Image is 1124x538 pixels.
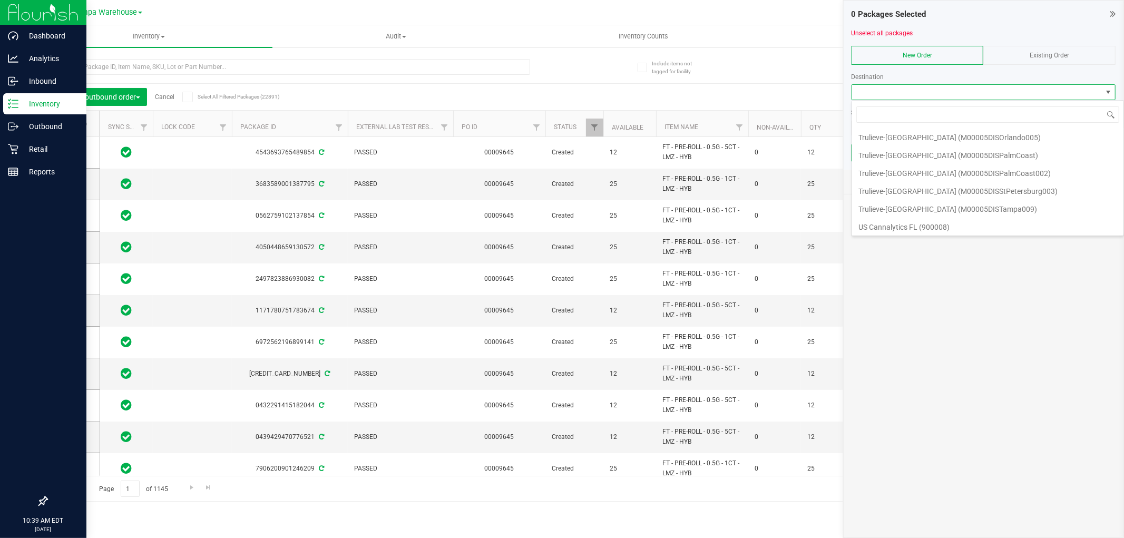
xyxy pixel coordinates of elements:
span: Sync from Compliance System [317,212,324,219]
inline-svg: Inbound [8,76,18,86]
span: 25 [610,242,650,252]
a: 00009645 [485,370,514,377]
span: 0 [755,369,795,379]
p: Dashboard [18,30,82,42]
span: FT - PRE-ROLL - 0.5G - 5CT - LMZ - HYB [662,142,742,162]
span: Created [552,148,597,158]
span: In Sync [121,145,132,160]
span: Sync from Compliance System [317,433,324,441]
div: 2497823886930082 [230,274,349,284]
a: Unselect all packages [852,30,913,37]
a: 00009645 [485,465,514,472]
span: PASSED [354,211,447,221]
span: In Sync [121,335,132,349]
span: FT - PRE-ROLL - 0.5G - 5CT - LMZ - HYB [662,364,742,384]
a: Status [554,123,576,131]
a: Non-Available [757,124,804,131]
span: New Order [903,52,932,59]
a: Filter [214,119,232,136]
span: Created [552,337,597,347]
p: Inventory [18,97,82,110]
span: 0 [755,432,795,442]
span: 12 [807,400,847,410]
span: Sync from Compliance System [317,338,324,346]
p: [DATE] [5,525,82,533]
div: 0439429470776521 [230,432,349,442]
span: PASSED [354,432,447,442]
span: 12 [807,432,847,442]
div: 1171780751783674 [230,306,349,316]
span: PASSED [354,148,447,158]
div: 0562759102137854 [230,211,349,221]
span: In Sync [121,429,132,444]
span: 0 [755,211,795,221]
p: Analytics [18,52,82,65]
span: 12 [610,148,650,158]
a: Filter [528,119,545,136]
span: Sync from Compliance System [317,307,324,314]
span: Sync from Compliance System [317,149,324,156]
p: Retail [18,143,82,155]
a: 00009645 [485,338,514,346]
li: Trulieve-[GEOGRAPHIC_DATA] (M00005DISPalmCoast002) [852,164,1123,182]
span: Sync from Compliance System [317,180,324,188]
span: Created [552,274,597,284]
span: FT - PRE-ROLL - 0.5G - 1CT - LMZ - HYB [662,237,742,257]
span: 25 [610,337,650,347]
span: Sync from Compliance System [317,465,324,472]
span: 0 [755,400,795,410]
a: Package ID [240,123,276,131]
p: Reports [18,165,82,178]
span: 0 [755,242,795,252]
a: Filter [731,119,748,136]
span: FT - PRE-ROLL - 0.5G - 1CT - LMZ - HYB [662,458,742,478]
a: Sync Status [108,123,149,131]
span: Tampa Warehouse [73,8,137,17]
span: In Sync [121,208,132,223]
span: Inventory [25,32,272,41]
span: PASSED [354,179,447,189]
li: Trulieve-[GEOGRAPHIC_DATA] (M00005DISPalmCoast) [852,146,1123,164]
span: 25 [807,242,847,252]
a: Go to the last page [201,481,216,495]
div: [CREDIT_CARD_NUMBER] [230,369,349,379]
span: Created [552,242,597,252]
div: 3683589001387795 [230,179,349,189]
span: Include items not tagged for facility [652,60,705,75]
span: In Sync [121,461,132,476]
span: PASSED [354,464,447,474]
span: Created [552,400,597,410]
a: 00009645 [485,275,514,282]
button: Add to outbound order [55,88,147,106]
span: Existing Order [1030,52,1069,59]
span: 12 [807,306,847,316]
p: 10:39 AM EDT [5,516,82,525]
span: 25 [610,464,650,474]
div: 4543693765489854 [230,148,349,158]
span: FT - PRE-ROLL - 0.5G - 1CT - LMZ - HYB [662,269,742,289]
a: Audit [272,25,520,47]
span: PASSED [354,369,447,379]
div: 7906200901246209 [230,464,349,474]
span: Sync from Compliance System [317,275,324,282]
inline-svg: Inventory [8,99,18,109]
span: Audit [273,32,519,41]
a: Filter [135,119,153,136]
span: 25 [807,211,847,221]
a: 00009645 [485,212,514,219]
span: In Sync [121,366,132,381]
span: Created [552,432,597,442]
a: PO ID [462,123,477,131]
span: FT - PRE-ROLL - 0.5G - 5CT - LMZ - HYB [662,300,742,320]
span: 12 [610,306,650,316]
span: PASSED [354,337,447,347]
span: FT - PRE-ROLL - 0.5G - 5CT - LMZ - HYB [662,427,742,447]
span: In Sync [121,303,132,318]
span: Created [552,369,597,379]
span: Add to outbound order [62,93,140,101]
a: Inventory Counts [520,25,767,47]
span: Inventory Counts [604,32,682,41]
span: FT - PRE-ROLL - 0.5G - 1CT - LMZ - HYB [662,332,742,352]
a: Filter [330,119,348,136]
span: Destination [852,73,884,81]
